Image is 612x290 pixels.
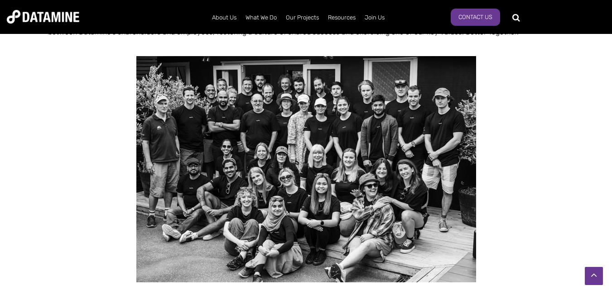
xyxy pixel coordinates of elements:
[281,6,323,29] a: Our Projects
[323,6,360,29] a: Resources
[48,3,541,36] span: DEST, the Datamine Employee Share Trust, provides Dataminers with a unique opportunity to further...
[451,9,500,26] a: Contact Us
[7,10,79,24] img: Datamine
[136,56,476,282] img: BenjiPhoto Datamine BigGroupShot-1-2
[207,6,241,29] a: About Us
[241,6,281,29] a: What We Do
[360,6,389,29] a: Join Us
